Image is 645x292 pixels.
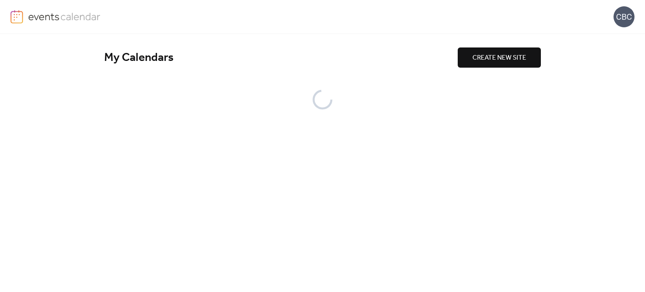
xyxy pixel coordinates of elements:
[614,6,635,27] div: CBC
[28,10,101,23] img: logo-type
[458,47,541,68] button: CREATE NEW SITE
[472,53,526,63] span: CREATE NEW SITE
[104,50,458,65] div: My Calendars
[10,10,23,24] img: logo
